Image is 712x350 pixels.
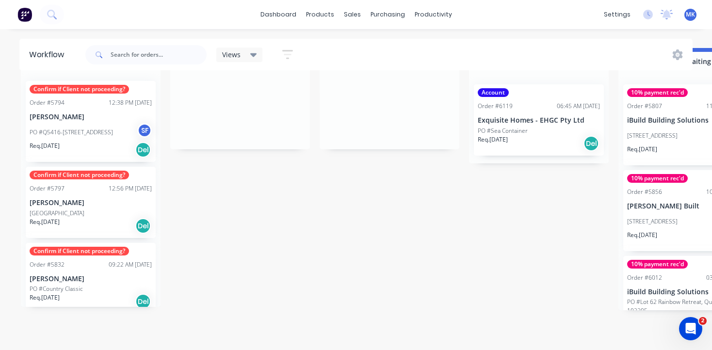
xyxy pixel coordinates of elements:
[478,102,513,111] div: Order #6119
[109,184,152,193] div: 12:56 PM [DATE]
[30,184,65,193] div: Order #5797
[627,88,688,97] div: 10% payment rec'd
[627,231,657,239] p: Req. [DATE]
[478,135,508,144] p: Req. [DATE]
[109,260,152,269] div: 09:22 AM [DATE]
[478,127,528,135] p: PO #Sea Container
[30,285,83,293] p: PO #Country Classic
[339,7,366,22] div: sales
[627,188,662,196] div: Order #5856
[478,88,509,97] div: Account
[627,217,678,226] p: [STREET_ADDRESS]
[111,45,207,64] input: Search for orders...
[30,85,129,94] div: Confirm if Client not proceeding?
[474,84,604,156] div: AccountOrder #611906:45 AM [DATE]Exquisite Homes - EHGC Pty LtdPO #Sea ContainerReq.[DATE]Del
[557,102,600,111] div: 06:45 AM [DATE]
[29,49,69,61] div: Workflow
[627,145,657,154] p: Req. [DATE]
[627,273,662,282] div: Order #6012
[30,218,60,226] p: Req. [DATE]
[30,113,152,121] p: [PERSON_NAME]
[222,49,241,60] span: Views
[627,102,662,111] div: Order #5807
[679,317,702,340] iframe: Intercom live chat
[478,116,600,125] p: Exquisite Homes - EHGC Pty Ltd
[135,142,151,158] div: Del
[410,7,457,22] div: productivity
[627,174,688,183] div: 10% payment rec'd
[30,247,129,255] div: Confirm if Client not proceeding?
[366,7,410,22] div: purchasing
[30,209,84,218] p: [GEOGRAPHIC_DATA]
[583,136,599,151] div: Del
[109,98,152,107] div: 12:38 PM [DATE]
[30,171,129,179] div: Confirm if Client not proceeding?
[30,199,152,207] p: [PERSON_NAME]
[301,7,339,22] div: products
[30,98,65,107] div: Order #5794
[30,142,60,150] p: Req. [DATE]
[26,243,156,314] div: Confirm if Client not proceeding?Order #583209:22 AM [DATE][PERSON_NAME]PO #Country ClassicReq.[D...
[26,167,156,238] div: Confirm if Client not proceeding?Order #579712:56 PM [DATE][PERSON_NAME][GEOGRAPHIC_DATA]Req.[DAT...
[599,7,635,22] div: settings
[686,10,695,19] span: MK
[30,260,65,269] div: Order #5832
[627,260,688,269] div: 10% payment rec'd
[26,81,156,162] div: Confirm if Client not proceeding?Order #579412:38 PM [DATE][PERSON_NAME]PO #Q5416-[STREET_ADDRESS...
[135,294,151,309] div: Del
[17,7,32,22] img: Factory
[30,293,60,302] p: Req. [DATE]
[699,317,707,325] span: 2
[256,7,301,22] a: dashboard
[135,218,151,234] div: Del
[137,123,152,138] div: SF
[627,131,678,140] p: [STREET_ADDRESS]
[30,128,113,137] p: PO #Q5416-[STREET_ADDRESS]
[30,275,152,283] p: [PERSON_NAME]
